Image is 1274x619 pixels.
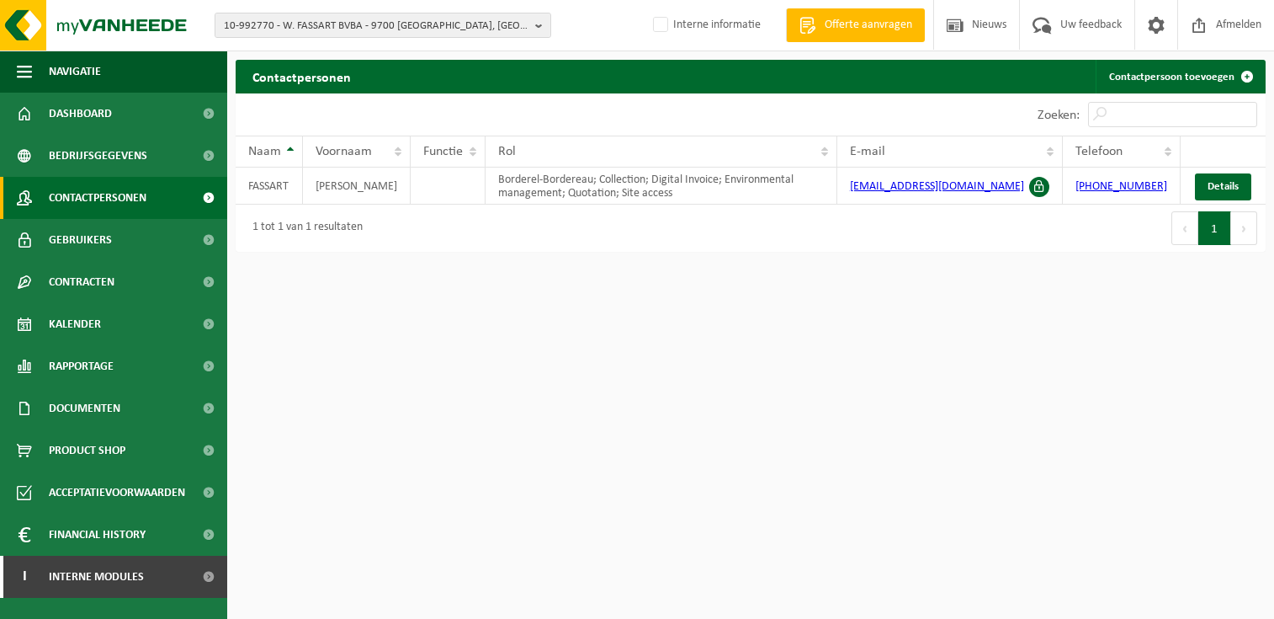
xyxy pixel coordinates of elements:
[1075,145,1123,158] span: Telefoon
[820,17,916,34] span: Offerte aanvragen
[236,168,303,205] td: FASSART
[244,213,363,243] div: 1 tot 1 van 1 resultaten
[49,93,112,135] span: Dashboard
[1038,109,1080,122] label: Zoeken:
[486,168,837,205] td: Borderel-Bordereau; Collection; Digital Invoice; Environmental management; Quotation; Site access
[1075,180,1167,193] a: [PHONE_NUMBER]
[498,145,516,158] span: Rol
[1198,211,1231,245] button: 1
[49,135,147,177] span: Bedrijfsgegevens
[49,51,101,93] span: Navigatie
[215,13,551,38] button: 10-992770 - W. FASSART BVBA - 9700 [GEOGRAPHIC_DATA], [GEOGRAPHIC_DATA] 67
[49,472,185,514] span: Acceptatievoorwaarden
[1096,60,1264,93] a: Contactpersoon toevoegen
[1231,211,1257,245] button: Next
[236,60,368,93] h2: Contactpersonen
[49,177,146,219] span: Contactpersonen
[303,168,411,205] td: [PERSON_NAME]
[850,180,1024,193] a: [EMAIL_ADDRESS][DOMAIN_NAME]
[1171,211,1198,245] button: Previous
[423,145,463,158] span: Functie
[786,8,925,42] a: Offerte aanvragen
[224,13,528,39] span: 10-992770 - W. FASSART BVBA - 9700 [GEOGRAPHIC_DATA], [GEOGRAPHIC_DATA] 67
[49,261,114,303] span: Contracten
[850,145,885,158] span: E-mail
[1195,173,1251,200] a: Details
[49,387,120,430] span: Documenten
[650,13,761,38] label: Interne informatie
[49,514,146,556] span: Financial History
[49,219,112,261] span: Gebruikers
[1208,181,1239,192] span: Details
[316,145,372,158] span: Voornaam
[49,303,101,345] span: Kalender
[49,556,144,598] span: Interne modules
[248,145,281,158] span: Naam
[17,556,32,598] span: I
[49,345,114,387] span: Rapportage
[49,430,125,472] span: Product Shop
